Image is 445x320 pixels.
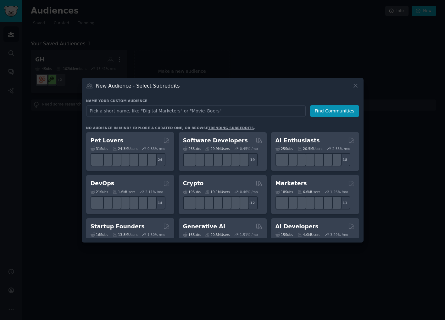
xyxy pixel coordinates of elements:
[229,198,238,208] img: CryptoNews
[110,198,120,208] img: Docker_DevOps
[110,155,120,165] img: leopardgeckos
[91,232,108,237] div: 16 Sub s
[240,232,258,237] div: 1.51 % /mo
[136,198,146,208] img: aws_cdk
[229,155,238,165] img: AskComputerScience
[298,190,320,194] div: 6.6M Users
[312,198,322,208] img: googleads
[113,146,137,151] div: 24.3M Users
[211,198,221,208] img: web3
[92,198,102,208] img: azuredevops
[298,146,322,151] div: 20.5M Users
[185,155,194,165] img: software
[152,196,165,209] div: + 14
[145,190,163,194] div: 2.11 % /mo
[91,146,108,151] div: 31 Sub s
[275,180,307,187] h2: Marketers
[183,223,225,231] h2: Generative AI
[183,137,248,145] h2: Software Developers
[330,190,348,194] div: 1.26 % /mo
[310,105,359,117] button: Find Communities
[145,155,155,165] img: dogbreed
[96,83,180,89] h3: New Audience - Select Subreddits
[119,198,128,208] img: DevOpsLinks
[330,232,348,237] div: 3.29 % /mo
[237,198,247,208] img: defi_
[91,223,145,231] h2: Startup Founders
[183,146,201,151] div: 26 Sub s
[205,146,230,151] div: 29.9M Users
[147,146,165,151] div: 0.83 % /mo
[245,196,258,209] div: + 12
[86,126,255,130] div: No audience in mind? Explore a curated one, or browse .
[91,180,114,187] h2: DevOps
[337,196,350,209] div: + 11
[202,198,212,208] img: ethstaker
[275,146,293,151] div: 25 Sub s
[275,137,320,145] h2: AI Enthusiasts
[183,190,201,194] div: 19 Sub s
[330,155,340,165] img: ArtificalIntelligence
[295,155,304,165] img: AItoolsCatalog
[183,232,201,237] div: 16 Sub s
[321,198,331,208] img: MarketingResearch
[183,180,204,187] h2: Crypto
[275,223,319,231] h2: AI Developers
[303,198,313,208] img: Emailmarketing
[127,198,137,208] img: platformengineering
[275,190,293,194] div: 18 Sub s
[86,105,306,117] input: Pick a short name, like "Digital Marketers" or "Movie-Goers"
[145,198,155,208] img: PlatformEngineers
[113,232,137,237] div: 13.8M Users
[147,232,165,237] div: 1.50 % /mo
[101,155,111,165] img: ballpython
[237,155,247,165] img: elixir
[286,198,296,208] img: bigseo
[152,153,165,166] div: + 24
[86,99,359,103] h3: Name your custom audience
[220,198,230,208] img: defiblockchain
[312,155,322,165] img: chatgpt_prompts_
[208,126,254,130] a: trending subreddits
[275,232,293,237] div: 15 Sub s
[220,155,230,165] img: reactnative
[211,155,221,165] img: iOSProgramming
[92,155,102,165] img: herpetology
[136,155,146,165] img: PetAdvice
[303,155,313,165] img: chatgpt_promptDesign
[295,198,304,208] img: AskMarketing
[332,146,350,151] div: 2.53 % /mo
[330,198,340,208] img: OnlineMarketing
[193,198,203,208] img: 0xPolygon
[91,190,108,194] div: 21 Sub s
[298,232,320,237] div: 4.0M Users
[205,190,230,194] div: 19.1M Users
[245,153,258,166] div: + 19
[101,198,111,208] img: AWS_Certified_Experts
[127,155,137,165] img: cockatiel
[119,155,128,165] img: turtle
[277,155,287,165] img: GoogleGeminiAI
[91,137,124,145] h2: Pet Lovers
[286,155,296,165] img: DeepSeek
[321,155,331,165] img: OpenAIDev
[240,190,258,194] div: 0.46 % /mo
[202,155,212,165] img: learnjavascript
[185,198,194,208] img: ethfinance
[337,153,350,166] div: + 18
[193,155,203,165] img: csharp
[113,190,136,194] div: 1.6M Users
[277,198,287,208] img: content_marketing
[240,146,258,151] div: 0.45 % /mo
[205,232,230,237] div: 20.3M Users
